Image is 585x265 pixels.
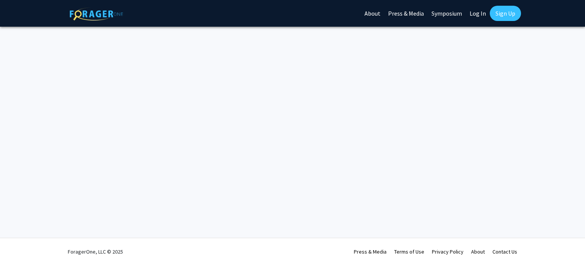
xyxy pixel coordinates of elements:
[492,248,517,255] a: Contact Us
[70,7,123,21] img: ForagerOne Logo
[68,238,123,265] div: ForagerOne, LLC © 2025
[490,6,521,21] a: Sign Up
[432,248,464,255] a: Privacy Policy
[354,248,387,255] a: Press & Media
[471,248,485,255] a: About
[394,248,424,255] a: Terms of Use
